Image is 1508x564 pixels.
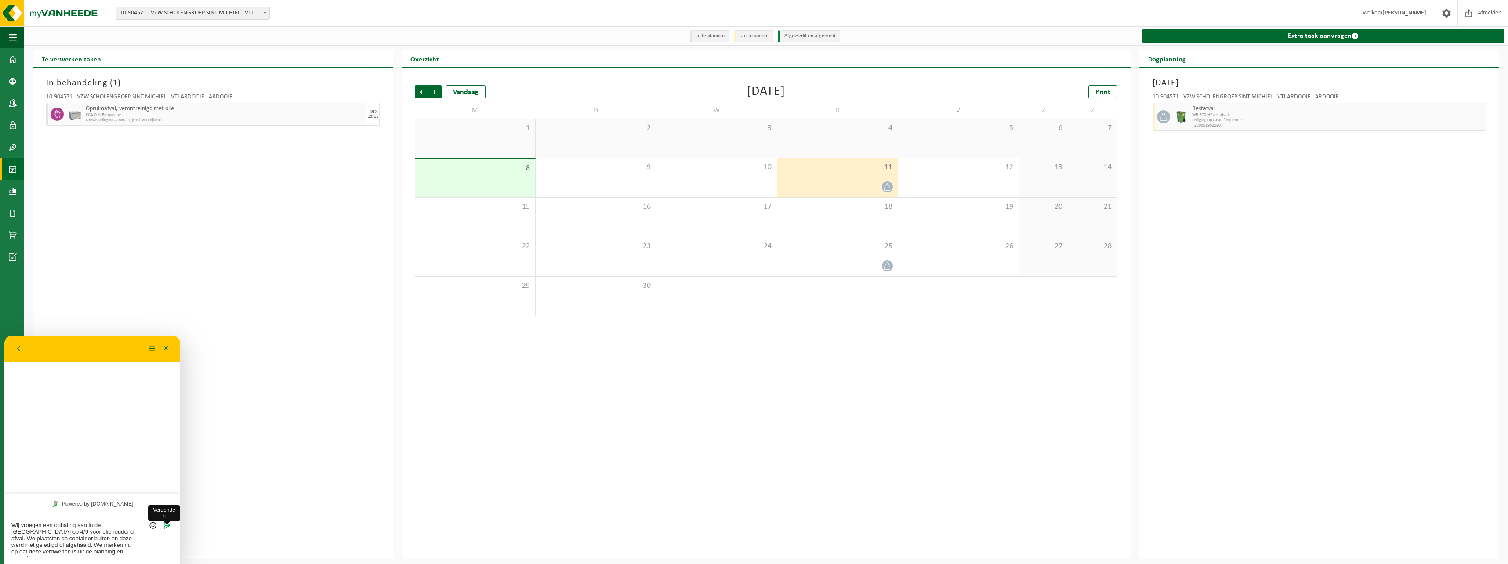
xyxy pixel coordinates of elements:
span: 14 [1073,163,1113,172]
span: 25 [782,242,893,251]
td: Z [1019,103,1068,119]
div: 13/11 [368,115,378,119]
div: 10-904571 - VZW SCHOLENGROEP SINT-MICHIEL - VTI ARDOOIE - ARDOOIE [1153,94,1486,103]
td: D [536,103,656,119]
span: 6 [1023,123,1063,133]
span: 4 [782,123,893,133]
span: 2 [540,123,652,133]
span: 9 [540,163,652,172]
span: Volgende [428,85,442,98]
span: 16 [540,202,652,212]
span: 8 [420,163,531,173]
span: Print [1095,89,1110,96]
span: 5 [903,123,1014,133]
span: Omwisseling op aanvraag (excl. voorrijkost) [86,118,364,123]
a: Print [1088,85,1117,98]
td: D [777,103,898,119]
span: 30 [540,281,652,291]
span: 22 [420,242,531,251]
iframe: chat widget [4,336,180,564]
td: V [898,103,1019,119]
span: 11 [782,163,893,172]
span: 15 [420,202,531,212]
strong: [PERSON_NAME] [1382,10,1426,16]
span: 3 [661,123,772,133]
h2: Te verwerken taken [33,50,110,67]
span: 19 [903,202,1014,212]
a: Extra taak aanvragen [1142,29,1504,43]
span: 10-904571 - VZW SCHOLENGROEP SINT-MICHIEL - VTI ARDOOIE - ARDOOIE [116,7,270,20]
span: 1 [113,79,118,87]
img: PB-LB-0680-HPE-GY-11 [68,108,81,121]
span: 13 [1023,163,1063,172]
img: WB-0370-HPE-GN-50 [1174,110,1188,123]
h3: [DATE] [1153,76,1486,90]
span: 7 [1073,123,1113,133]
li: Uit te voeren [734,30,773,42]
span: T250001902590 [1192,123,1483,128]
span: 29 [420,281,531,291]
h2: Dagplanning [1139,50,1195,67]
span: 23 [540,242,652,251]
span: 18 [782,202,893,212]
span: 12 [903,163,1014,172]
span: 26 [903,242,1014,251]
span: 17 [661,202,772,212]
td: M [415,103,536,119]
div: DO [370,109,377,115]
li: In te plannen [690,30,729,42]
span: 1 [420,123,531,133]
td: Z [1068,103,1117,119]
span: 27 [1023,242,1063,251]
span: 10-904571 - VZW SCHOLENGROEP SINT-MICHIEL - VTI ARDOOIE - ARDOOIE [116,7,269,19]
span: 28 [1073,242,1113,251]
span: 24 [661,242,772,251]
li: Afgewerkt en afgemeld [778,30,840,42]
h2: Overzicht [402,50,448,67]
span: 10 [661,163,772,172]
div: Vandaag [446,85,486,98]
span: WB-370-HP restafval [1192,112,1483,118]
span: Lediging op vaste frequentie [1192,118,1483,123]
span: Opruimafval, verontreinigd met olie [86,105,364,112]
div: 10-904571 - VZW SCHOLENGROEP SINT-MICHIEL - VTI ARDOOIE - ARDOOIE [46,94,380,103]
span: KGA Colli Frequentie [86,112,364,118]
h3: In behandeling ( ) [46,76,380,90]
span: Vorige [415,85,428,98]
div: [DATE] [747,85,785,98]
span: 20 [1023,202,1063,212]
td: W [656,103,777,119]
span: 21 [1073,202,1113,212]
span: Restafval [1192,105,1483,112]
